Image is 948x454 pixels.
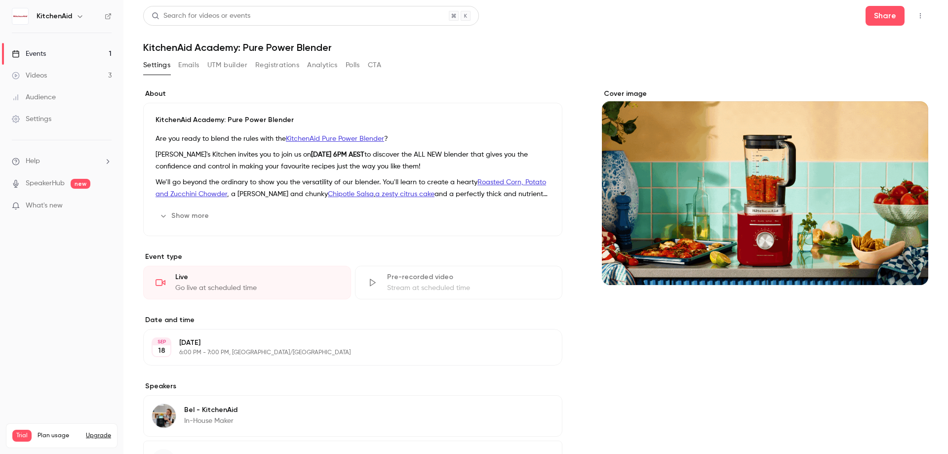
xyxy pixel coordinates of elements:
a: KitchenAid Pure Power Blender [286,135,384,142]
label: Cover image [602,89,928,99]
button: UTM builder [207,57,247,73]
a: a zesty citrus cake [375,191,434,198]
button: CTA [368,57,381,73]
label: Speakers [143,381,562,391]
p: In-House Maker [184,416,237,426]
div: Pre-recorded video [387,272,551,282]
button: Emails [178,57,199,73]
h6: KitchenAid [37,11,72,21]
span: Plan usage [38,432,80,440]
a: SpeakerHub [26,178,65,189]
p: [PERSON_NAME]'s Kitchen invites you to join us on to discover the ALL NEW blender that gives you ... [156,149,550,172]
button: Polls [346,57,360,73]
label: About [143,89,562,99]
a: Chipotle Salsa [328,191,374,198]
section: Cover image [602,89,928,285]
p: We’ll go beyond the ordinary to show you the versatility of our blender. You'll learn to create a... [156,176,550,200]
div: Bel - KitchenAidBel - KitchenAidIn-House Maker [143,395,562,437]
p: 6:00 PM - 7:00 PM, [GEOGRAPHIC_DATA]/[GEOGRAPHIC_DATA] [179,349,510,357]
div: Audience [12,92,56,102]
p: KitchenAid Academy: Pure Power Blender [156,115,550,125]
button: Show more [156,208,215,224]
div: Pre-recorded videoStream at scheduled time [355,266,563,299]
button: Registrations [255,57,299,73]
button: Settings [143,57,170,73]
p: Bel - KitchenAid [184,405,237,415]
label: Date and time [143,315,562,325]
div: Live [175,272,339,282]
h1: KitchenAid Academy: Pure Power Blender [143,41,928,53]
div: Videos [12,71,47,81]
div: Stream at scheduled time [387,283,551,293]
p: Event type [143,252,562,262]
div: Events [12,49,46,59]
span: new [71,179,90,189]
div: Settings [12,114,51,124]
img: Bel - KitchenAid [152,404,176,428]
strong: [DATE] 6PM AEST [311,151,364,158]
div: Go live at scheduled time [175,283,339,293]
p: Are you ready to blend the rules with the ? [156,133,550,145]
button: Upgrade [86,432,111,440]
div: Search for videos or events [152,11,250,21]
span: Trial [12,430,32,442]
button: Analytics [307,57,338,73]
span: What's new [26,201,63,211]
div: SEP [153,338,170,345]
div: LiveGo live at scheduled time [143,266,351,299]
p: 18 [158,346,165,356]
span: Help [26,156,40,166]
img: KitchenAid [12,8,28,24]
button: Share [866,6,905,26]
li: help-dropdown-opener [12,156,112,166]
p: [DATE] [179,338,510,348]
